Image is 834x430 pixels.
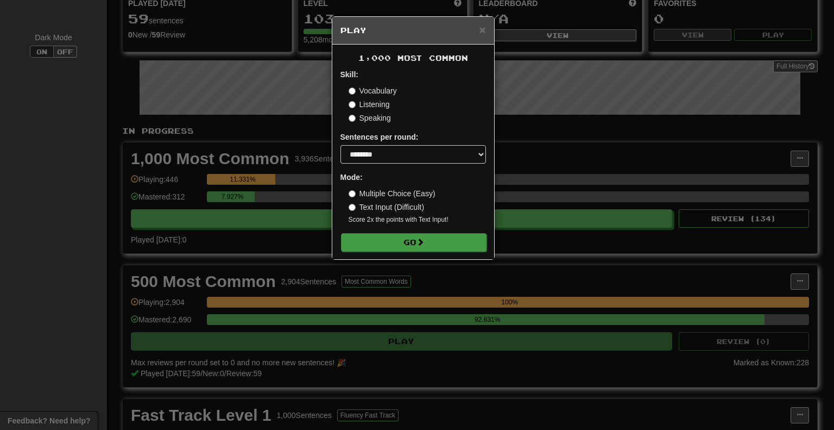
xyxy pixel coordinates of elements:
[358,53,468,63] span: 1,000 Most Common
[349,115,356,122] input: Speaking
[349,85,397,96] label: Vocabulary
[349,204,356,211] input: Text Input (Difficult)
[479,24,485,35] button: Close
[479,23,485,36] span: ×
[349,99,390,110] label: Listening
[340,25,486,36] h5: Play
[341,233,486,252] button: Go
[349,188,435,199] label: Multiple Choice (Easy)
[349,215,486,225] small: Score 2x the points with Text Input !
[349,113,391,123] label: Speaking
[349,202,425,213] label: Text Input (Difficult)
[340,70,358,79] strong: Skill:
[349,88,356,95] input: Vocabulary
[349,101,356,108] input: Listening
[349,190,356,197] input: Multiple Choice (Easy)
[340,173,363,182] strong: Mode:
[340,132,419,142] label: Sentences per round:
